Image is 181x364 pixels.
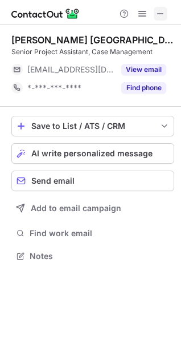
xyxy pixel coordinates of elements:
button: Notes [11,248,174,264]
button: Find work email [11,225,174,241]
span: Find work email [30,228,170,238]
button: Send email [11,171,174,191]
span: [EMAIL_ADDRESS][DOMAIN_NAME] [27,64,114,75]
button: Add to email campaign [11,198,174,219]
button: Reveal Button [121,64,166,75]
span: Send email [31,176,75,185]
div: Senior Project Assistant, Case Management [11,47,174,57]
span: Add to email campaign [31,204,121,213]
button: AI write personalized message [11,143,174,164]
span: Notes [30,251,170,261]
span: AI write personalized message [31,149,153,158]
img: ContactOut v5.3.10 [11,7,80,21]
div: Save to List / ATS / CRM [31,122,154,131]
button: save-profile-one-click [11,116,174,136]
div: [PERSON_NAME] [GEOGRAPHIC_DATA] [11,34,174,46]
button: Reveal Button [121,82,166,94]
